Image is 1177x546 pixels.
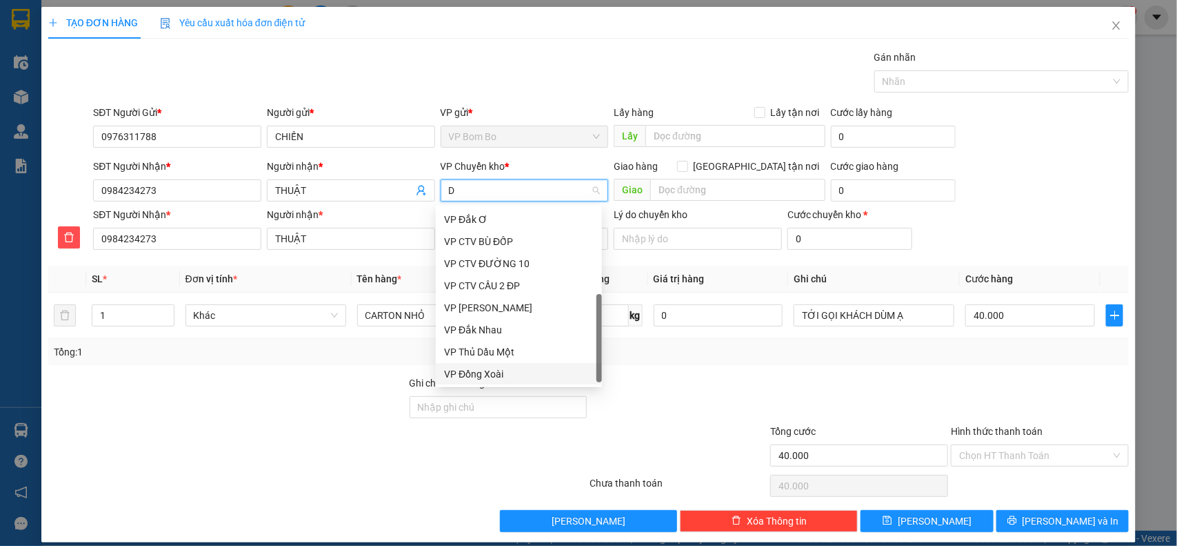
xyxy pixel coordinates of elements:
[614,125,645,147] span: Lấy
[614,179,650,201] span: Giao
[688,159,825,174] span: [GEOGRAPHIC_DATA] tận nơi
[357,304,518,326] input: VD: Bàn, Ghế
[160,17,305,28] span: Yêu cầu xuất hóa đơn điện tử
[444,234,594,249] div: VP CTV BÙ ĐỐP
[444,367,594,382] div: VP Đồng Xoài
[444,322,594,338] div: VP Đắk Nhau
[444,344,594,360] div: VP Thủ Dầu Một
[436,297,602,319] div: VP Đức Liễu
[552,514,625,529] span: [PERSON_NAME]
[680,510,858,532] button: deleteXóa Thông tin
[436,253,602,275] div: VP CTV ĐƯỜNG 10
[93,105,261,120] div: SĐT Người Gửi
[1111,20,1122,31] span: close
[614,107,654,118] span: Lấy hàng
[614,228,782,250] input: Lý do chuyển kho
[267,207,435,222] div: Người nhận
[267,228,435,250] input: Tên người nhận
[996,510,1129,532] button: printer[PERSON_NAME] và In
[1106,304,1123,326] button: plus
[831,179,956,202] input: Cước giao hàng
[951,426,1043,437] label: Hình thức thanh toán
[48,18,58,28] span: plus
[444,300,594,315] div: VP [PERSON_NAME]
[645,125,825,147] input: Dọc đường
[770,426,816,437] span: Tổng cước
[357,273,402,284] span: Tên hàng
[444,278,594,293] div: VP CTV CẦU 2 ĐP
[185,273,237,284] span: Đơn vị tính
[654,304,783,326] input: 0
[1007,516,1017,527] span: printer
[965,273,1013,284] span: Cước hàng
[436,341,602,363] div: VP Thủ Dầu Một
[194,305,338,326] span: Khác
[650,179,825,201] input: Dọc đường
[92,273,103,284] span: SL
[48,17,138,28] span: TẠO ĐƠN HÀNG
[410,396,587,418] input: Ghi chú đơn hàng
[831,126,956,148] input: Cước lấy hàng
[831,107,893,118] label: Cước lấy hàng
[436,275,602,297] div: VP CTV CẦU 2 ĐP
[444,212,594,227] div: VP Đắk Ơ
[441,105,609,120] div: VP gửi
[444,256,594,271] div: VP CTV ĐƯỜNG 10
[732,516,741,527] span: delete
[54,344,455,360] div: Tổng: 1
[831,161,899,172] label: Cước giao hàng
[267,159,435,174] div: Người nhận
[1097,7,1136,46] button: Close
[449,126,601,147] span: VP Bom Bo
[59,232,79,243] span: delete
[747,514,807,529] span: Xóa Thông tin
[614,209,687,220] label: Lý do chuyển kho
[441,161,505,172] span: VP Chuyển kho
[788,266,960,293] th: Ghi chú
[160,18,171,29] img: icon
[883,516,892,527] span: save
[589,476,769,500] div: Chưa thanh toán
[654,273,705,284] span: Giá trị hàng
[500,510,678,532] button: [PERSON_NAME]
[54,304,76,326] button: delete
[436,319,602,341] div: VP Đắk Nhau
[416,185,427,196] span: user-add
[436,208,602,231] div: VP Đắk Ơ
[267,105,435,120] div: Người gửi
[1107,310,1123,321] span: plus
[436,231,602,253] div: VP CTV BÙ ĐỐP
[874,52,916,63] label: Gán nhãn
[410,378,485,389] label: Ghi chú đơn hàng
[629,304,643,326] span: kg
[898,514,972,529] span: [PERSON_NAME]
[614,161,658,172] span: Giao hàng
[93,207,261,222] div: SĐT Người Nhận
[93,228,261,250] input: SĐT người nhận
[58,226,80,248] button: delete
[93,159,261,174] div: SĐT Người Nhận
[436,363,602,385] div: VP Đồng Xoài
[765,105,825,120] span: Lấy tận nơi
[794,304,954,326] input: Ghi Chú
[861,510,993,532] button: save[PERSON_NAME]
[787,207,912,222] div: Cước chuyển kho
[1023,514,1119,529] span: [PERSON_NAME] và In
